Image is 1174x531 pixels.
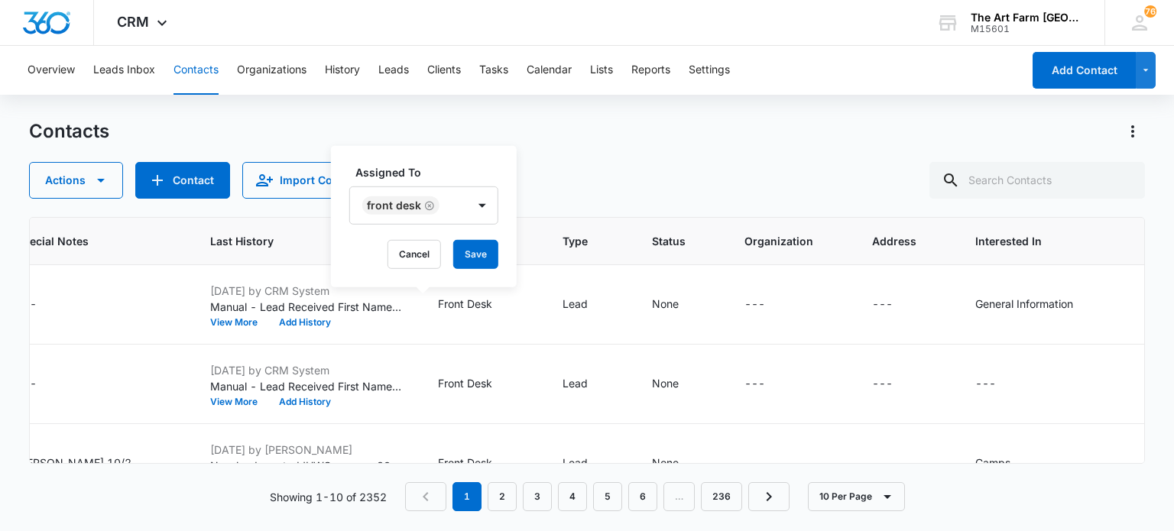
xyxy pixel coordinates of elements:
[563,296,588,312] div: Lead
[270,489,387,505] p: Showing 1-10 of 2352
[453,240,498,269] button: Save
[523,482,552,511] a: Page 3
[631,46,670,95] button: Reports
[563,455,588,471] div: Lead
[1033,52,1136,89] button: Add Contact
[975,296,1073,312] div: General Information
[872,296,893,314] div: ---
[438,375,492,391] div: Front Desk
[93,46,155,95] button: Leads Inbox
[438,455,492,471] div: Front Desk
[1120,119,1145,144] button: Actions
[628,482,657,511] a: Page 6
[744,455,793,473] div: Organization - - Select to Edit Field
[593,482,622,511] a: Page 5
[210,378,401,394] p: Manual - Lead Received First Name: [PERSON_NAME] Last Name: [PERSON_NAME] Phone: [PHONE_NUMBER] E...
[325,46,360,95] button: History
[479,46,508,95] button: Tasks
[975,455,1038,473] div: Interested In - Camps - Select to Edit Field
[16,375,64,393] div: Special Notes - - Select to Edit Field
[872,375,893,393] div: ---
[808,482,905,511] button: 10 Per Page
[975,296,1101,314] div: Interested In - General Information - Select to Edit Field
[210,283,401,299] p: [DATE] by CRM System
[558,482,587,511] a: Page 4
[872,375,920,393] div: Address - - Select to Edit Field
[405,482,790,511] nav: Pagination
[744,375,765,393] div: ---
[744,296,765,314] div: ---
[16,455,159,473] div: Special Notes - Erin 10/2 - Select to Edit Field
[563,375,615,393] div: Type - Lead - Select to Edit Field
[652,296,679,312] div: None
[174,46,219,95] button: Contacts
[438,375,520,393] div: Assigned To - Front Desk - Select to Edit Field
[563,233,593,249] span: Type
[388,240,441,269] button: Cancel
[872,455,893,473] div: ---
[210,397,268,406] button: View More
[210,442,401,458] p: [DATE] by [PERSON_NAME]
[367,200,421,211] div: Front Desk
[527,46,572,95] button: Calendar
[16,233,151,249] span: Special Notes
[135,162,230,199] button: Add Contact
[748,482,790,511] a: Next Page
[16,455,131,471] div: [PERSON_NAME] 10/2
[29,120,109,143] h1: Contacts
[355,164,504,180] label: Assigned To
[268,397,342,406] button: Add History
[378,46,409,95] button: Leads
[29,162,123,199] button: Actions
[590,46,613,95] button: Lists
[210,299,401,315] p: Manual - Lead Received First Name: [PERSON_NAME] Last Name: [PERSON_NAME] Phone: [PHONE_NUMBER] E...
[652,296,706,314] div: Status - None - Select to Edit Field
[872,233,916,249] span: Address
[872,296,920,314] div: Address - - Select to Edit Field
[652,375,679,391] div: None
[438,455,520,473] div: Assigned To - Front Desk - Select to Edit Field
[872,455,920,473] div: Address - - Select to Edit Field
[652,375,706,393] div: Status - None - Select to Edit Field
[929,162,1145,199] input: Search Contacts
[744,375,793,393] div: Organization - - Select to Edit Field
[652,455,706,473] div: Status - None - Select to Edit Field
[237,46,306,95] button: Organizations
[971,24,1082,34] div: account id
[975,455,1010,471] div: Camps
[452,482,482,511] em: 1
[689,46,730,95] button: Settings
[975,375,1023,393] div: Interested In - - Select to Edit Field
[210,458,401,474] p: New lead created 'UWS summer 2026 Kindergarten'.
[701,482,742,511] a: Page 236
[242,162,381,199] button: Import Contacts
[488,482,517,511] a: Page 2
[563,455,615,473] div: Type - Lead - Select to Edit Field
[1144,5,1156,18] div: notifications count
[427,46,461,95] button: Clients
[563,375,588,391] div: Lead
[438,296,520,314] div: Assigned To - Front Desk - Select to Edit Field
[971,11,1082,24] div: account name
[563,296,615,314] div: Type - Lead - Select to Edit Field
[652,455,679,471] div: None
[16,296,64,314] div: Special Notes - - Select to Edit Field
[210,318,268,327] button: View More
[210,233,379,249] span: Last History
[652,233,686,249] span: Status
[421,200,435,211] div: Remove Front Desk
[117,14,149,30] span: CRM
[744,455,765,473] div: ---
[975,233,1156,249] span: Interested In
[744,233,813,249] span: Organization
[210,362,401,378] p: [DATE] by CRM System
[1144,5,1156,18] span: 76
[28,46,75,95] button: Overview
[975,375,996,393] div: ---
[744,296,793,314] div: Organization - - Select to Edit Field
[268,318,342,327] button: Add History
[438,296,492,312] div: Front Desk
